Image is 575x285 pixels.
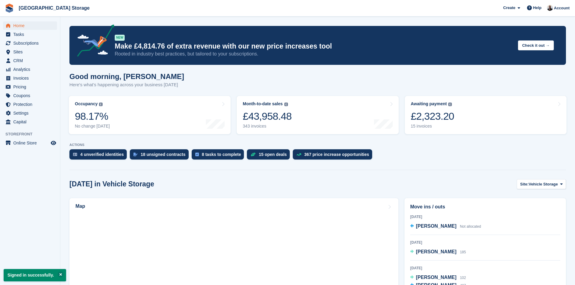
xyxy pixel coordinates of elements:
div: [DATE] [410,265,560,271]
img: Keith Strivens [547,5,553,11]
a: menu [3,30,57,39]
h2: Move ins / outs [410,203,560,211]
a: menu [3,139,57,147]
a: [GEOGRAPHIC_DATA] Storage [16,3,92,13]
span: Subscriptions [13,39,50,47]
a: 15 open deals [247,149,293,163]
a: menu [3,48,57,56]
div: [DATE] [410,214,560,220]
span: 102 [460,276,466,280]
span: Analytics [13,65,50,74]
p: Rooted in industry best practices, but tailored to your subscriptions. [115,51,513,57]
a: menu [3,118,57,126]
span: Help [533,5,541,11]
a: 18 unsigned contracts [130,149,192,163]
div: 15 invoices [411,124,454,129]
h2: [DATE] in Vehicle Storage [69,180,154,188]
span: Home [13,21,50,30]
span: Protection [13,100,50,109]
p: ACTIONS [69,143,566,147]
div: NEW [115,35,125,41]
a: menu [3,100,57,109]
span: Sites [13,48,50,56]
div: No change [DATE] [75,124,110,129]
span: Account [554,5,570,11]
a: 8 tasks to complete [192,149,247,163]
a: Awaiting payment £2,323.20 15 invoices [405,96,567,134]
a: menu [3,39,57,47]
img: price-adjustments-announcement-icon-8257ccfd72463d97f412b2fc003d46551f7dbcb40ab6d574587a9cd5c0d94... [72,24,114,59]
span: Not allocated [460,224,481,229]
div: £2,323.20 [411,110,454,122]
span: [PERSON_NAME] [416,249,456,254]
img: contract_signature_icon-13c848040528278c33f63329250d36e43548de30e8caae1d1a13099fd9432cc5.svg [133,153,138,156]
a: [PERSON_NAME] 102 [410,274,466,282]
div: 4 unverified identities [80,152,124,157]
img: verify_identity-adf6edd0f0f0b5bbfe63781bf79b02c33cf7c696d77639b501bdc392416b5a36.svg [73,153,77,156]
span: Tasks [13,30,50,39]
div: 367 price increase opportunities [304,152,369,157]
a: Occupancy 98.17% No change [DATE] [69,96,231,134]
span: Site: [520,181,529,187]
img: stora-icon-8386f47178a22dfd0bd8f6a31ec36ba5ce8667c1dd55bd0f319d3a0aa187defe.svg [5,4,14,13]
span: Coupons [13,91,50,100]
a: Preview store [50,139,57,147]
a: menu [3,83,57,91]
span: Create [503,5,515,11]
img: icon-info-grey-7440780725fd019a000dd9b08b2336e03edf1995a4989e88bcd33f0948082b44.svg [99,103,103,106]
div: £43,958.48 [243,110,292,122]
a: [PERSON_NAME] Not allocated [410,223,481,230]
div: Awaiting payment [411,101,447,106]
a: 4 unverified identities [69,149,130,163]
img: task-75834270c22a3079a89374b754ae025e5fb1db73e45f91037f5363f120a921f8.svg [195,153,199,156]
a: [PERSON_NAME] 185 [410,248,466,256]
div: 343 invoices [243,124,292,129]
span: Invoices [13,74,50,82]
span: Storefront [5,131,60,137]
p: Here's what's happening across your business [DATE] [69,81,184,88]
a: menu [3,74,57,82]
img: price_increase_opportunities-93ffe204e8149a01c8c9dc8f82e8f89637d9d84a8eef4429ea346261dce0b2c0.svg [296,153,301,156]
div: 18 unsigned contracts [141,152,186,157]
span: Settings [13,109,50,117]
p: Make £4,814.76 of extra revenue with our new price increases tool [115,42,513,51]
span: 185 [460,250,466,254]
a: menu [3,91,57,100]
div: Occupancy [75,101,97,106]
h1: Good morning, [PERSON_NAME] [69,72,184,81]
a: menu [3,65,57,74]
div: Month-to-date sales [243,101,283,106]
span: Capital [13,118,50,126]
h2: Map [75,204,85,209]
a: menu [3,109,57,117]
span: [PERSON_NAME] [416,223,456,229]
span: Online Store [13,139,50,147]
img: icon-info-grey-7440780725fd019a000dd9b08b2336e03edf1995a4989e88bcd33f0948082b44.svg [284,103,288,106]
img: icon-info-grey-7440780725fd019a000dd9b08b2336e03edf1995a4989e88bcd33f0948082b44.svg [448,103,452,106]
a: Month-to-date sales £43,958.48 343 invoices [237,96,398,134]
p: Signed in successfully. [4,269,66,281]
span: Vehicle Storage [529,181,558,187]
div: 8 tasks to complete [202,152,241,157]
div: 15 open deals [259,152,287,157]
a: menu [3,56,57,65]
button: Site: Vehicle Storage [517,179,566,189]
div: 98.17% [75,110,110,122]
img: deal-1b604bf984904fb50ccaf53a9ad4b4a5d6e5aea283cecdc64d6e3604feb123c2.svg [251,152,256,157]
span: CRM [13,56,50,65]
span: [PERSON_NAME] [416,275,456,280]
span: Pricing [13,83,50,91]
a: menu [3,21,57,30]
div: [DATE] [410,240,560,245]
button: Check it out → [518,40,554,50]
a: 367 price increase opportunities [293,149,375,163]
